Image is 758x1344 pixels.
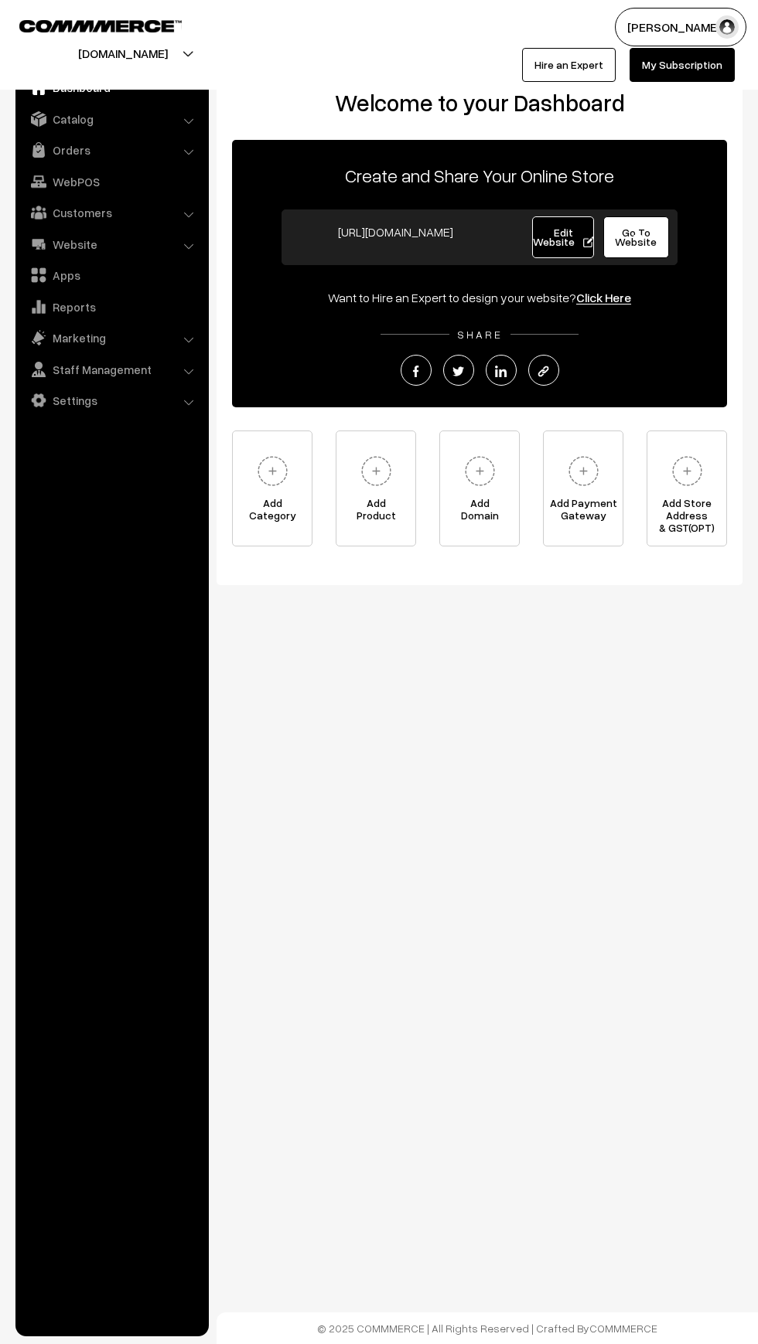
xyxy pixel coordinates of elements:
span: Add Store Address & GST(OPT) [647,497,726,528]
a: COMMMERCE [19,15,155,34]
a: Orders [19,136,203,164]
span: Go To Website [615,226,657,248]
a: AddCategory [232,430,312,546]
span: Edit Website [533,226,594,248]
a: Go To Website [603,216,669,258]
span: Add Domain [440,497,519,528]
h2: Welcome to your Dashboard [232,89,727,117]
a: Catalog [19,105,203,133]
img: plus.svg [666,450,708,492]
div: Want to Hire an Expert to design your website? [232,288,727,307]
a: COMMMERCE [589,1322,657,1335]
span: Add Payment Gateway [544,497,623,528]
a: Staff Management [19,356,203,383]
img: COMMMERCE [19,20,182,32]
img: plus.svg [355,450,398,492]
img: user [715,15,739,39]
a: Website [19,230,203,258]
a: Reports [19,293,203,321]
span: SHARE [449,328,510,341]
img: plus.svg [251,450,294,492]
a: Hire an Expert [522,48,616,82]
a: Add Store Address& GST(OPT) [647,430,727,546]
a: AddDomain [439,430,520,546]
span: Add Category [233,497,312,528]
a: Customers [19,199,203,226]
p: Create and Share Your Online Store [232,162,727,189]
a: AddProduct [336,430,416,546]
a: Apps [19,261,203,289]
span: Add Product [336,497,415,528]
a: Edit Website [532,216,594,258]
img: plus.svg [562,450,605,492]
a: Marketing [19,324,203,352]
a: Add PaymentGateway [543,430,623,546]
footer: © 2025 COMMMERCE | All Rights Reserved | Crafted By [217,1312,758,1344]
a: Settings [19,386,203,414]
button: [DOMAIN_NAME] [24,34,222,73]
img: plus.svg [459,450,501,492]
a: Click Here [576,290,631,305]
a: WebPOS [19,168,203,196]
button: [PERSON_NAME]… [615,8,746,46]
a: My Subscription [630,48,735,82]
